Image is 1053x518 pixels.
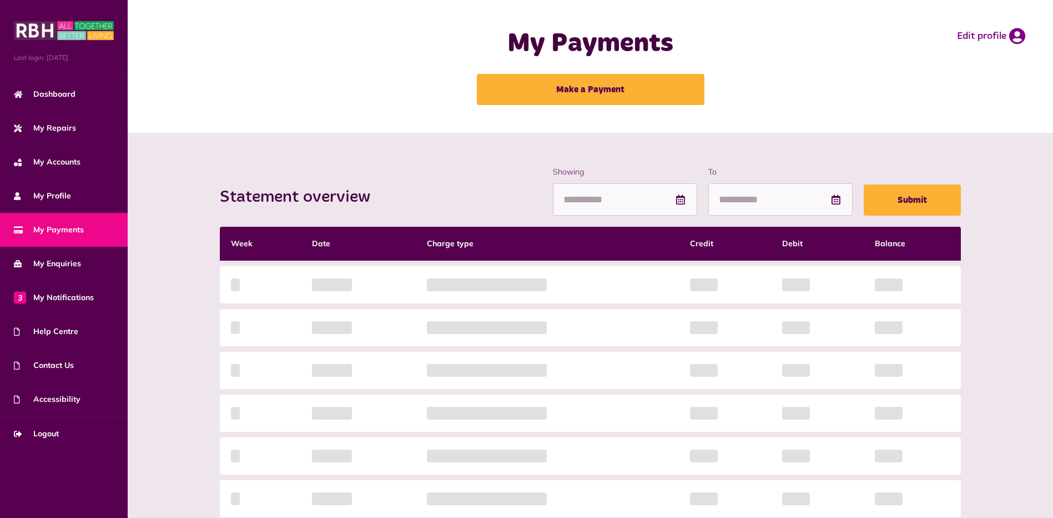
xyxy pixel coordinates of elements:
span: Last login: [DATE] [14,53,114,63]
span: My Profile [14,190,71,202]
h1: My Payments [370,28,811,60]
span: My Repairs [14,122,76,134]
a: Make a Payment [477,74,704,105]
span: My Payments [14,224,84,236]
span: My Enquiries [14,258,81,270]
span: Contact Us [14,360,74,371]
span: 3 [14,291,26,303]
span: Dashboard [14,88,75,100]
a: Edit profile [957,28,1025,44]
span: My Accounts [14,156,80,168]
img: MyRBH [14,19,114,42]
span: My Notifications [14,292,94,303]
span: Help Centre [14,326,78,337]
span: Logout [14,428,59,440]
span: Accessibility [14,394,80,405]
